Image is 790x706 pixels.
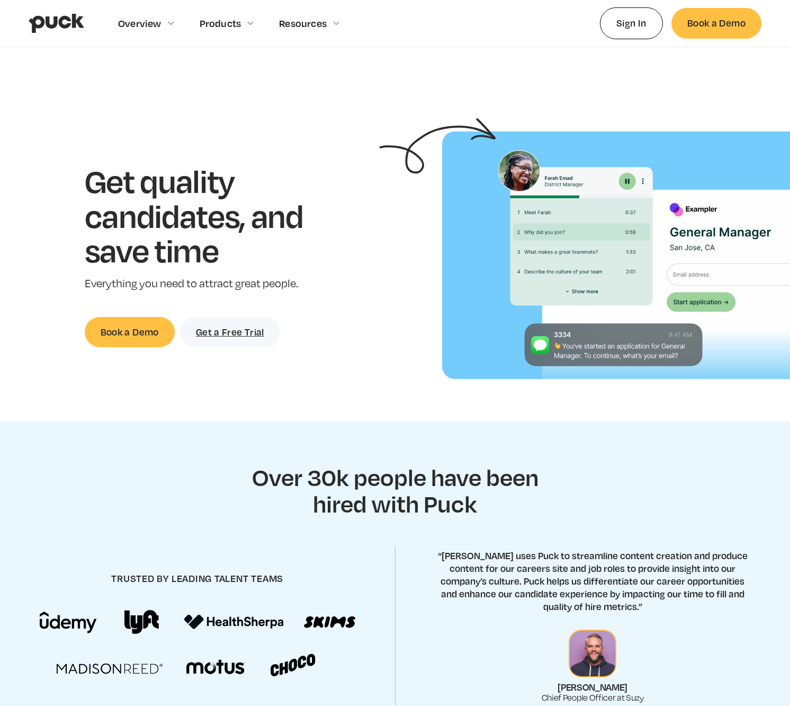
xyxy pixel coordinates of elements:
p: Everything you need to attract great people. [85,276,336,292]
div: Resources [279,17,327,29]
div: Overview [118,17,161,29]
div: [PERSON_NAME] [558,682,627,693]
a: Sign In [600,7,663,39]
p: “[PERSON_NAME] uses Puck to streamline content creation and produce content for our careers site ... [435,549,750,613]
h4: trusted by leading talent teams [111,572,283,585]
a: Book a Demo [85,317,175,347]
div: Chief People Officer at Suzy [542,693,644,703]
a: Book a Demo [671,8,761,38]
h1: Get quality candidates, and save time [85,163,336,268]
a: Get a Free Trial [180,317,280,347]
div: Products [200,17,241,29]
h2: Over 30k people have been hired with Puck [239,464,551,516]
